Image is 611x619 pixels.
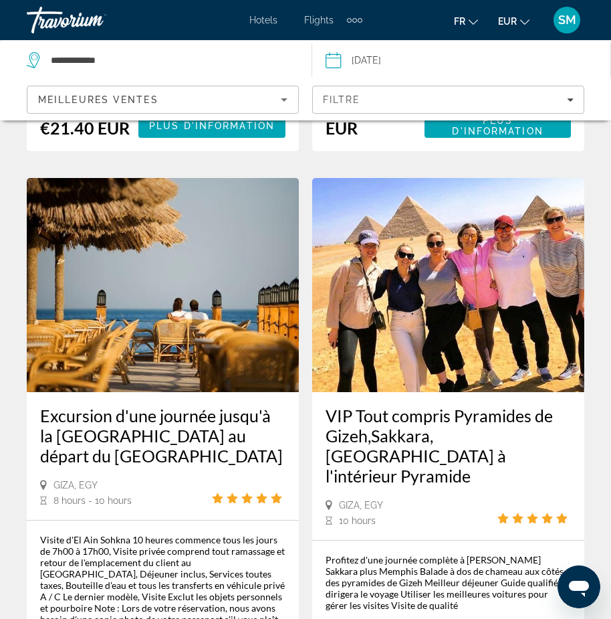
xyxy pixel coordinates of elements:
[40,406,285,466] a: Excursion d'une journée jusqu'à la [GEOGRAPHIC_DATA] au départ du [GEOGRAPHIC_DATA]
[304,15,334,25] a: Flights
[339,515,376,526] span: 10 hours
[138,114,285,138] button: Plus d'information
[40,118,130,138] div: €21.40 EUR
[347,9,362,31] button: Extra navigation items
[452,115,543,137] span: Plus d'information
[549,6,584,34] button: User Menu
[53,480,98,491] span: Giza, EGY
[312,178,584,392] img: VIP Tout compris Pyramides de Gizeh,Sakkara,Memphis à l'intérieur Pyramide
[249,15,277,25] a: Hotels
[326,406,571,486] a: VIP Tout compris Pyramides de Gizeh,Sakkara,[GEOGRAPHIC_DATA] à l'intérieur Pyramide
[38,92,287,108] mat-select: Sort by
[558,565,600,608] iframe: Bouton de lancement de la fenêtre de messagerie
[424,114,571,138] button: Plus d'information
[38,94,158,105] span: Meilleures ventes
[498,16,517,27] span: EUR
[27,3,160,37] a: Travorium
[558,13,576,27] span: SM
[149,120,275,131] span: Plus d'information
[27,178,299,392] img: Excursion d'une journée jusqu'à la mer Rouge au départ du Caire
[498,11,529,31] button: Change currency
[323,94,361,105] span: Filtre
[339,500,383,511] span: Giza, EGY
[49,50,298,70] input: Search destination
[312,86,584,114] button: Filters
[53,495,132,506] span: 8 hours - 10 hours
[454,16,465,27] span: fr
[454,11,478,31] button: Change language
[326,40,610,80] button: [DATE]Date: Dec 1, 2025
[326,554,571,611] div: Profitez d'une journée complète à [PERSON_NAME] Sakkara plus Memphis Balade à dos de chameau aux ...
